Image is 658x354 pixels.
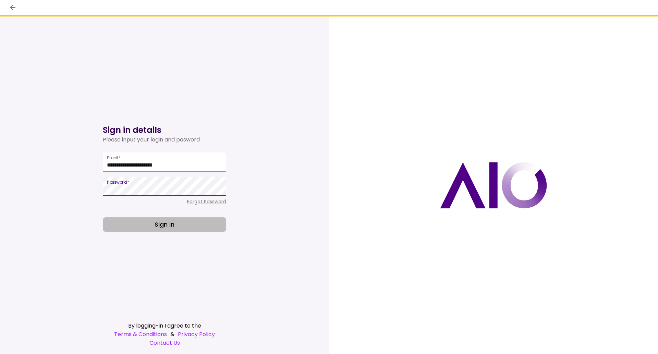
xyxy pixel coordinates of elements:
div: Please input your login and pasword [103,136,226,144]
a: Privacy Policy [178,330,215,339]
div: & [103,330,226,339]
h1: Sign in details [103,125,226,136]
span: Forgot Password [187,198,226,205]
label: Email [107,155,121,161]
button: Sign in [103,217,226,232]
a: Terms & Conditions [114,330,167,339]
label: Password [107,179,129,185]
a: Contact Us [103,339,226,347]
div: By logging-in I agree to the [103,321,226,330]
img: AIO logo [440,162,547,208]
button: back [7,2,19,13]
